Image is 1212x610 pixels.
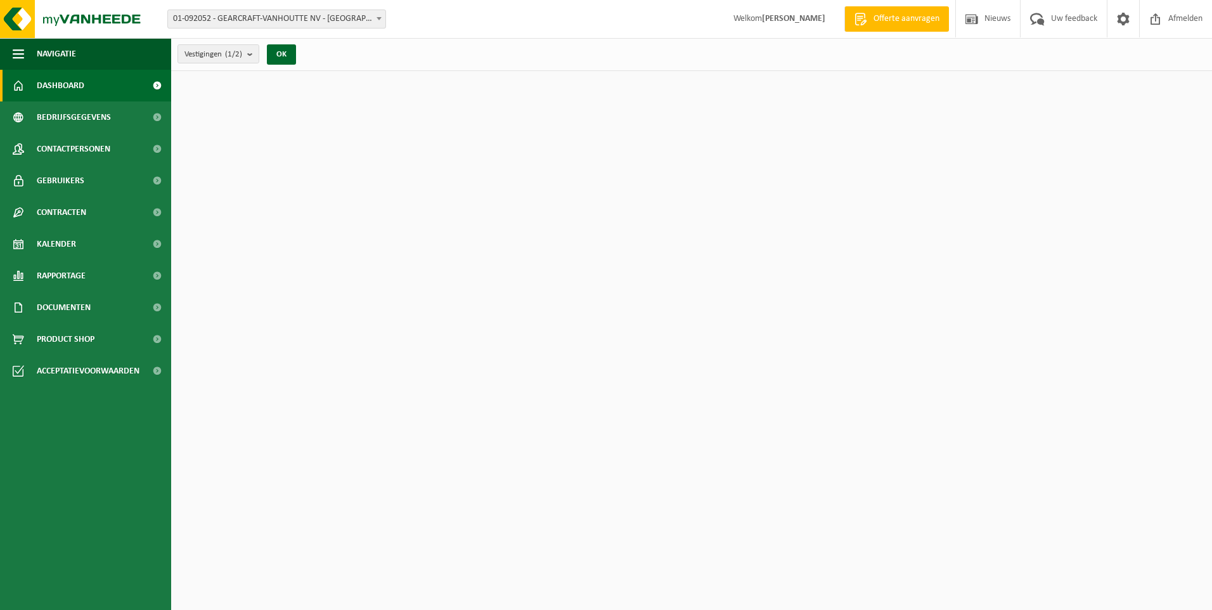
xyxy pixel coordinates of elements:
span: Vestigingen [184,45,242,64]
span: Kalender [37,228,76,260]
span: Rapportage [37,260,86,292]
span: Bedrijfsgegevens [37,101,111,133]
a: Offerte aanvragen [844,6,949,32]
span: Contactpersonen [37,133,110,165]
span: Navigatie [37,38,76,70]
span: Documenten [37,292,91,323]
span: Gebruikers [37,165,84,197]
button: Vestigingen(1/2) [177,44,259,63]
span: Offerte aanvragen [870,13,943,25]
span: Dashboard [37,70,84,101]
span: Contracten [37,197,86,228]
span: 01-092052 - GEARCRAFT-VANHOUTTE NV - WAREGEM [168,10,385,28]
strong: [PERSON_NAME] [762,14,825,23]
span: 01-092052 - GEARCRAFT-VANHOUTTE NV - WAREGEM [167,10,386,29]
count: (1/2) [225,50,242,58]
span: Acceptatievoorwaarden [37,355,139,387]
button: OK [267,44,296,65]
span: Product Shop [37,323,94,355]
